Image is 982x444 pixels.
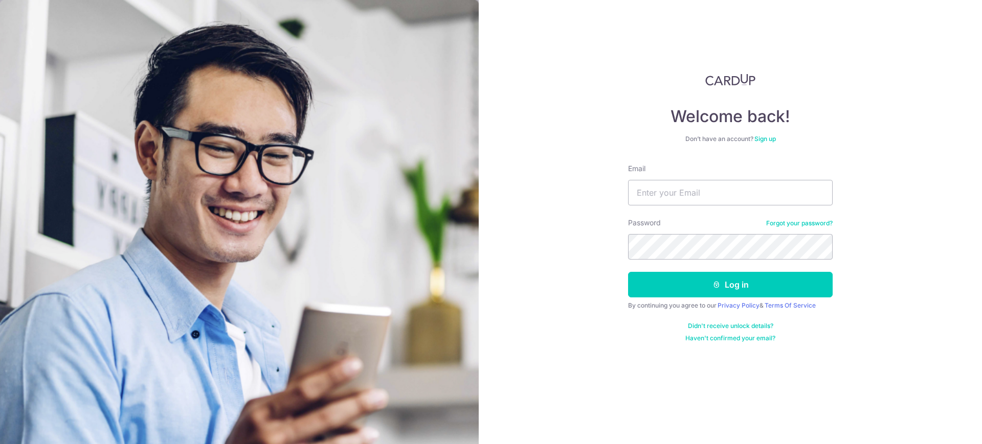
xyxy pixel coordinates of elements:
[628,272,833,297] button: Log in
[718,301,760,309] a: Privacy Policy
[705,74,755,86] img: CardUp Logo
[628,180,833,205] input: Enter your Email
[754,135,776,143] a: Sign up
[766,219,833,227] a: Forgot your password?
[685,334,775,342] a: Haven't confirmed your email?
[628,163,645,174] label: Email
[688,322,773,330] a: Didn't receive unlock details?
[628,218,661,228] label: Password
[628,301,833,310] div: By continuing you agree to our &
[628,106,833,127] h4: Welcome back!
[628,135,833,143] div: Don’t have an account?
[765,301,816,309] a: Terms Of Service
